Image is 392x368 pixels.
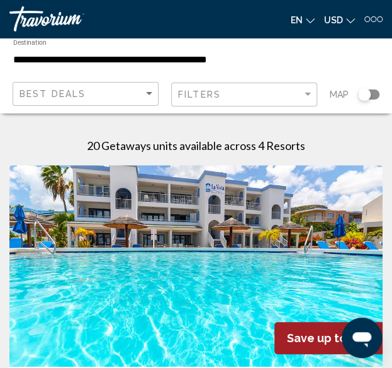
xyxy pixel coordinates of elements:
[287,331,347,345] span: Save up to
[324,15,343,25] span: USD
[274,322,383,354] div: 83%
[171,82,317,108] button: Filter
[291,15,303,25] span: en
[324,11,355,29] button: Change currency
[178,89,221,100] span: Filters
[9,6,190,32] a: Travorium
[20,89,86,99] span: Best Deals
[330,86,349,103] span: Map
[87,139,305,152] h1: 20 Getaways units available across 4 Resorts
[20,89,155,100] mat-select: Sort by
[291,11,315,29] button: Change language
[9,165,383,367] img: ii_lvy1.jpg
[342,318,382,358] iframe: Button to launch messaging window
